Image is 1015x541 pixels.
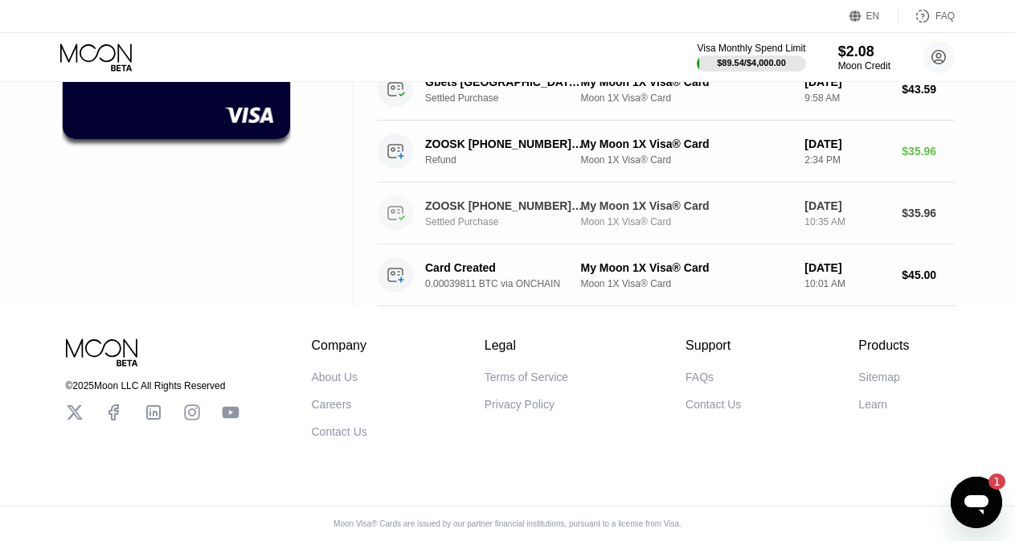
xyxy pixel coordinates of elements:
[312,398,352,411] div: Careers
[804,216,889,227] div: 10:35 AM
[973,473,1005,490] iframe: Number of unread messages
[686,398,741,411] div: Contact Us
[378,244,955,306] div: Card Created0.00039811 BTC via ONCHAINMy Moon 1X Visa® CardMoon 1X Visa® Card[DATE]10:01 AM$45.00
[804,137,889,150] div: [DATE]
[866,10,880,22] div: EN
[485,371,568,383] div: Terms of Service
[580,216,792,227] div: Moon 1X Visa® Card
[485,338,568,353] div: Legal
[425,278,596,289] div: 0.00039811 BTC via ONCHAIN
[312,425,367,438] div: Contact Us
[838,43,890,72] div: $2.08Moon Credit
[898,8,955,24] div: FAQ
[686,338,741,353] div: Support
[686,371,714,383] div: FAQs
[902,83,955,96] div: $43.59
[804,154,889,166] div: 2:34 PM
[312,371,358,383] div: About Us
[425,92,596,104] div: Settled Purchase
[485,398,555,411] div: Privacy Policy
[951,477,1002,528] iframe: Button to launch messaging window, 1 unread message
[580,92,792,104] div: Moon 1X Visa® Card
[580,137,792,150] div: My Moon 1X Visa® Card
[902,145,955,158] div: $35.96
[804,278,889,289] div: 10:01 AM
[312,338,367,353] div: Company
[858,398,887,411] div: Learn
[804,92,889,104] div: 9:58 AM
[804,199,889,212] div: [DATE]
[697,43,805,54] div: Visa Monthly Spend Limit
[425,261,584,274] div: Card Created
[378,182,955,244] div: ZOOSK [PHONE_NUMBER] [PHONE_NUMBER] USSettled PurchaseMy Moon 1X Visa® CardMoon 1X Visa® Card[DAT...
[858,371,899,383] div: Sitemap
[580,261,792,274] div: My Moon 1X Visa® Card
[838,60,890,72] div: Moon Credit
[425,154,596,166] div: Refund
[580,154,792,166] div: Moon 1X Visa® Card
[378,59,955,121] div: Gbets [GEOGRAPHIC_DATA] ZASettled PurchaseMy Moon 1X Visa® CardMoon 1X Visa® Card[DATE]9:58 AM$43.59
[849,8,898,24] div: EN
[425,137,584,150] div: ZOOSK [PHONE_NUMBER] [PHONE_NUMBER] US
[321,519,694,528] div: Moon Visa® Cards are issued by our partner financial institutions, pursuant to a license from Visa.
[902,268,955,281] div: $45.00
[697,43,805,72] div: Visa Monthly Spend Limit$89.54/$4,000.00
[858,338,909,353] div: Products
[66,380,239,391] div: © 2025 Moon LLC All Rights Reserved
[935,10,955,22] div: FAQ
[838,43,890,60] div: $2.08
[580,278,792,289] div: Moon 1X Visa® Card
[804,261,889,274] div: [DATE]
[902,207,955,219] div: $35.96
[580,199,792,212] div: My Moon 1X Visa® Card
[378,121,955,182] div: ZOOSK [PHONE_NUMBER] [PHONE_NUMBER] USRefundMy Moon 1X Visa® CardMoon 1X Visa® Card[DATE]2:34 PM$...
[425,199,584,212] div: ZOOSK [PHONE_NUMBER] [PHONE_NUMBER] US
[717,58,786,68] div: $89.54 / $4,000.00
[425,216,596,227] div: Settled Purchase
